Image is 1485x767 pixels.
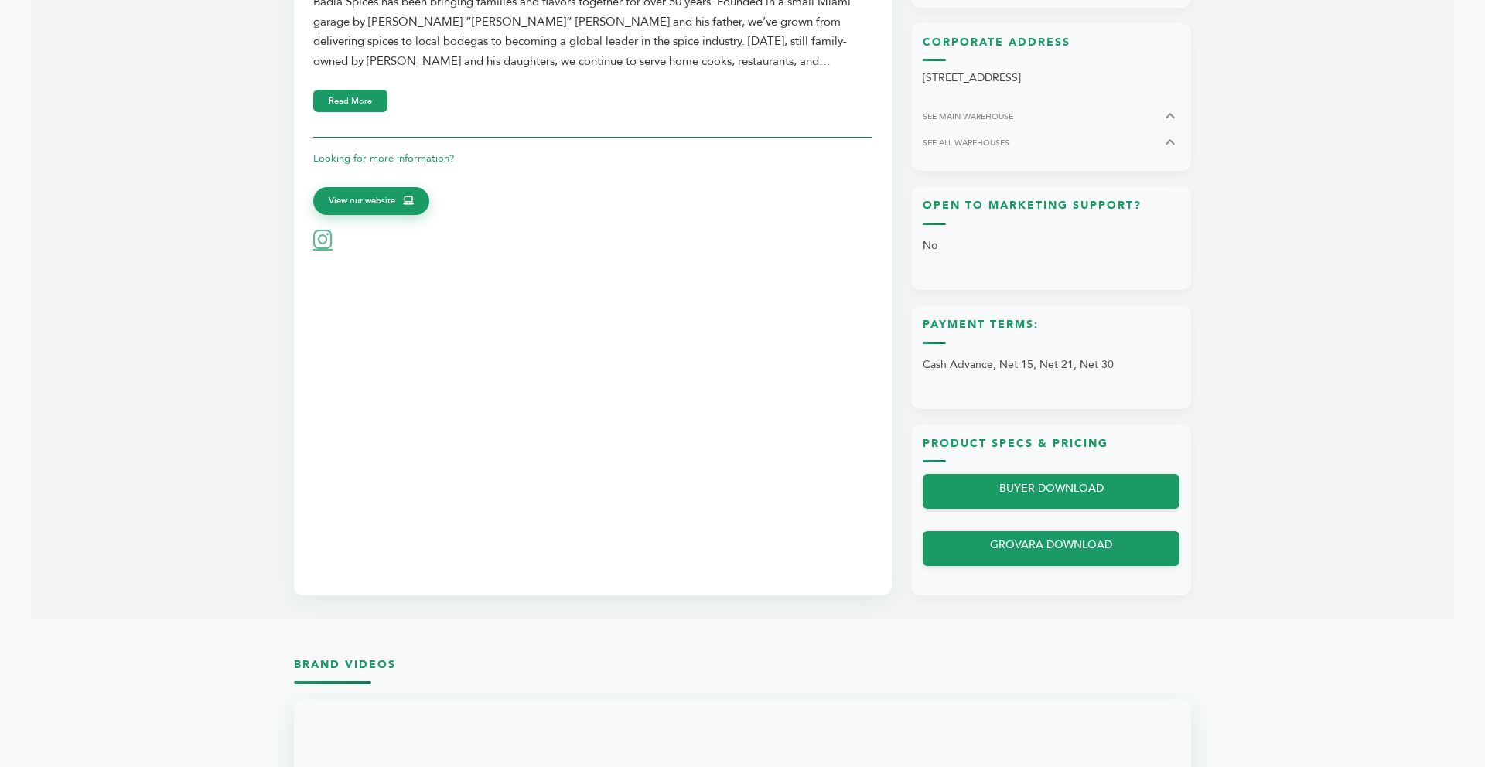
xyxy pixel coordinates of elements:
[923,111,1013,122] span: SEE MAIN WAREHOUSE
[923,436,1179,463] h3: Product Specs & Pricing
[923,35,1179,62] h3: Corporate Address
[923,69,1179,87] p: [STREET_ADDRESS]
[923,474,1179,509] a: BUYER DOWNLOAD
[313,149,872,168] p: Looking for more information?
[923,233,1179,259] p: No
[923,352,1179,378] p: Cash Advance, Net 15, Net 21, Net 30
[329,194,395,208] span: View our website
[923,133,1179,152] button: SEE ALL WAREHOUSES
[313,90,387,112] button: Read More
[923,198,1179,225] h3: Open to Marketing Support?
[294,657,1191,684] h3: Brand Videos
[313,187,429,215] a: View our website
[923,137,1009,148] span: SEE ALL WAREHOUSES
[923,531,1179,566] a: GROVARA DOWNLOAD
[923,107,1179,125] button: SEE MAIN WAREHOUSE
[923,317,1179,344] h3: Payment Terms:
